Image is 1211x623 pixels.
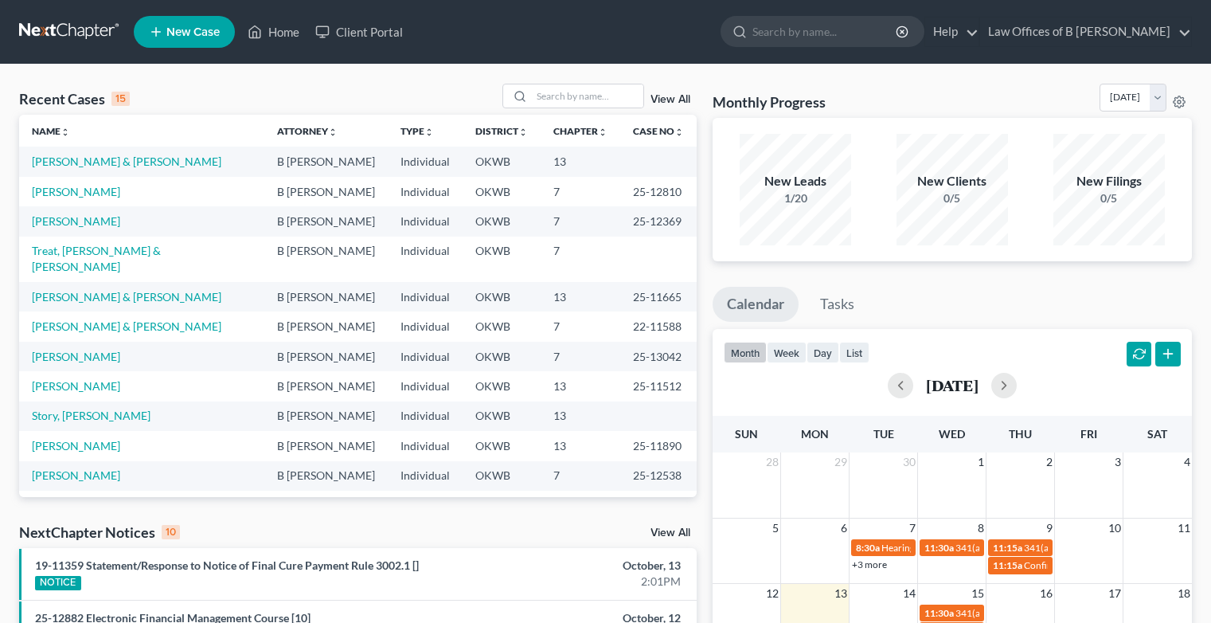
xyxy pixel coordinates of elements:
[620,491,697,520] td: 21-12083
[162,525,180,539] div: 10
[541,342,620,371] td: 7
[650,94,690,105] a: View All
[908,519,917,538] span: 7
[993,542,1022,554] span: 11:15a
[476,574,681,590] div: 2:01PM
[1009,427,1032,441] span: Thu
[388,342,463,371] td: Individual
[620,461,697,491] td: 25-12538
[976,519,986,538] span: 8
[833,584,849,603] span: 13
[955,542,1109,554] span: 341(a) meeting for [PERSON_NAME]
[264,431,388,460] td: B [PERSON_NAME]
[598,127,607,137] i: unfold_more
[620,282,697,311] td: 25-11665
[771,519,780,538] span: 5
[424,127,434,137] i: unfold_more
[873,427,894,441] span: Tue
[740,172,851,190] div: New Leads
[1045,519,1054,538] span: 9
[388,371,463,401] td: Individual
[541,206,620,236] td: 7
[901,453,917,472] span: 30
[901,584,917,603] span: 14
[1024,559,1205,571] span: Confirmation hearing for [PERSON_NAME]
[475,125,528,137] a: Districtunfold_more
[764,453,780,472] span: 28
[541,311,620,341] td: 7
[264,311,388,341] td: B [PERSON_NAME]
[852,558,887,570] a: +3 more
[32,439,120,453] a: [PERSON_NAME]
[32,214,120,228] a: [PERSON_NAME]
[463,371,541,401] td: OKWB
[807,342,839,363] button: day
[32,319,221,333] a: [PERSON_NAME] & [PERSON_NAME]
[620,311,697,341] td: 22-11588
[463,206,541,236] td: OKWB
[620,177,697,206] td: 25-12810
[976,453,986,472] span: 1
[897,172,1008,190] div: New Clients
[1147,427,1167,441] span: Sat
[388,491,463,520] td: Individual
[764,584,780,603] span: 12
[541,282,620,311] td: 13
[19,523,180,542] div: NextChapter Notices
[264,282,388,311] td: B [PERSON_NAME]
[806,287,869,322] a: Tasks
[1038,584,1054,603] span: 16
[400,125,434,137] a: Typeunfold_more
[388,177,463,206] td: Individual
[620,342,697,371] td: 25-13042
[388,431,463,460] td: Individual
[541,461,620,491] td: 7
[735,427,758,441] span: Sun
[924,542,954,554] span: 11:30a
[264,147,388,176] td: B [PERSON_NAME]
[980,18,1191,46] a: Law Offices of B [PERSON_NAME]
[833,453,849,472] span: 29
[541,402,620,431] td: 13
[1053,190,1165,206] div: 0/5
[463,431,541,460] td: OKWB
[32,350,120,363] a: [PERSON_NAME]
[881,542,1090,554] span: Hearing for [PERSON_NAME] & [PERSON_NAME]
[61,127,70,137] i: unfold_more
[620,206,697,236] td: 25-12369
[1107,519,1123,538] span: 10
[32,468,120,482] a: [PERSON_NAME]
[277,125,338,137] a: Attorneyunfold_more
[924,607,954,619] span: 11:30a
[541,237,620,282] td: 7
[307,18,411,46] a: Client Portal
[32,244,161,273] a: Treat, [PERSON_NAME] & [PERSON_NAME]
[553,125,607,137] a: Chapterunfold_more
[32,290,221,304] a: [PERSON_NAME] & [PERSON_NAME]
[532,84,643,108] input: Search by name...
[240,18,307,46] a: Home
[388,311,463,341] td: Individual
[32,379,120,393] a: [PERSON_NAME]
[518,127,528,137] i: unfold_more
[264,461,388,491] td: B [PERSON_NAME]
[32,409,150,422] a: Story, [PERSON_NAME]
[839,342,869,363] button: list
[674,127,684,137] i: unfold_more
[388,461,463,491] td: Individual
[541,491,620,520] td: 13
[926,377,979,394] h2: [DATE]
[970,584,986,603] span: 15
[1182,453,1192,472] span: 4
[388,402,463,431] td: Individual
[32,155,221,168] a: [PERSON_NAME] & [PERSON_NAME]
[388,206,463,236] td: Individual
[541,371,620,401] td: 13
[166,26,220,38] span: New Case
[32,125,70,137] a: Nameunfold_more
[620,371,697,401] td: 25-11512
[463,461,541,491] td: OKWB
[993,559,1022,571] span: 11:15a
[801,427,829,441] span: Mon
[1176,519,1192,538] span: 11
